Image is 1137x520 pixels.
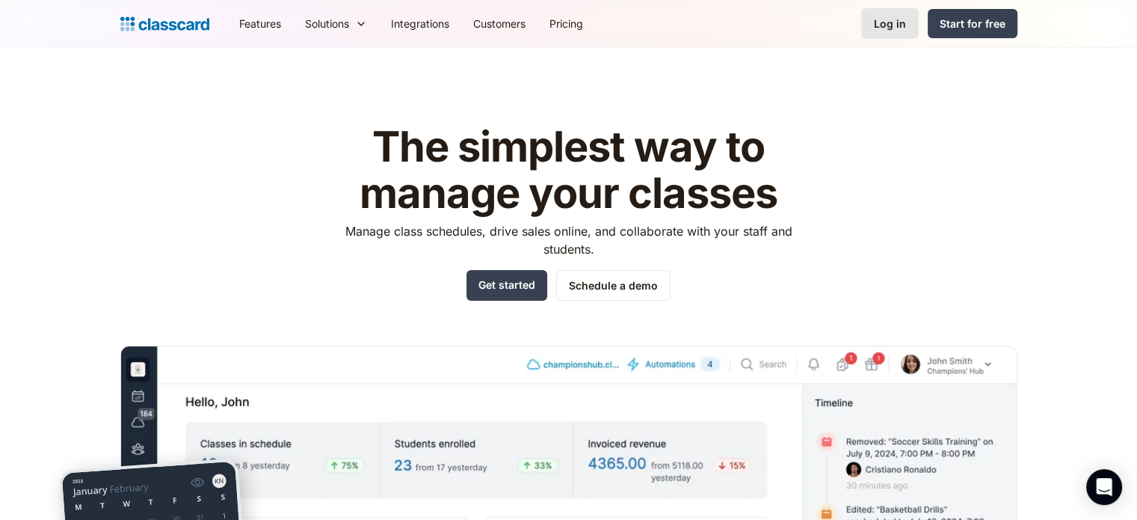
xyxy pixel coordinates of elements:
[293,7,379,40] div: Solutions
[379,7,461,40] a: Integrations
[928,9,1017,38] a: Start for free
[940,16,1005,31] div: Start for free
[120,13,209,34] a: Logo
[227,7,293,40] a: Features
[331,124,806,216] h1: The simplest way to manage your classes
[461,7,537,40] a: Customers
[1086,469,1122,505] div: Open Intercom Messenger
[874,16,906,31] div: Log in
[466,270,547,301] a: Get started
[331,222,806,258] p: Manage class schedules, drive sales online, and collaborate with your staff and students.
[556,270,671,301] a: Schedule a demo
[305,16,349,31] div: Solutions
[537,7,595,40] a: Pricing
[861,8,919,39] a: Log in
